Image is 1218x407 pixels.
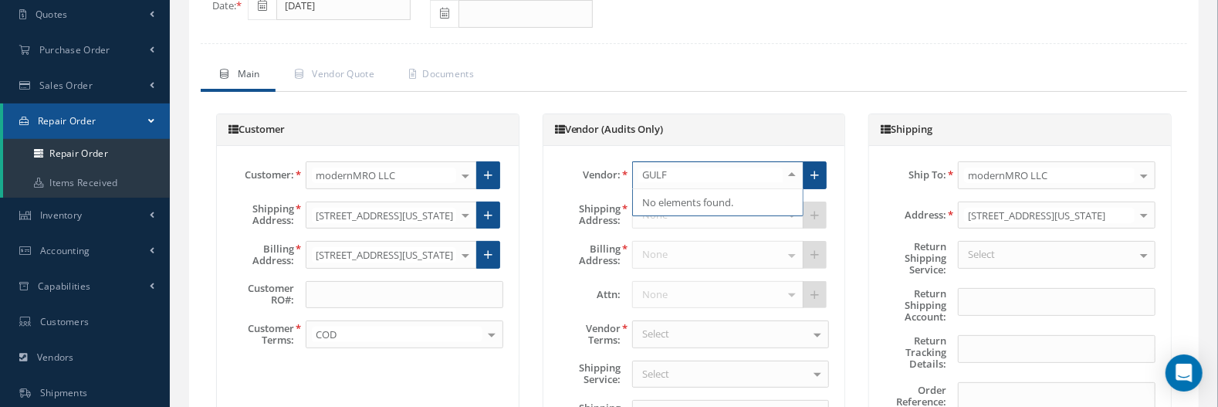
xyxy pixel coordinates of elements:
[3,139,170,168] a: Repair Order
[312,327,482,342] span: COD
[1166,354,1203,392] div: Open Intercom Messenger
[547,243,621,266] label: Billing Address:
[238,67,260,80] span: Main
[547,323,621,346] label: Vendor Terms:
[881,124,1159,136] h5: Shipping
[547,289,621,300] label: Attn:
[873,209,946,221] label: Address:
[38,280,91,293] span: Capabilities
[40,315,90,328] span: Customers
[873,288,946,323] label: Return Shipping Account:
[873,169,946,181] label: Ship To:
[390,59,489,92] a: Documents
[964,208,1134,223] span: [STREET_ADDRESS][US_STATE]
[221,203,294,226] label: Shipping Address:
[555,124,834,136] h5: Vendor (Audits Only)
[276,59,390,92] a: Vendor Quote
[873,335,946,370] label: Return Tracking Details:
[39,79,93,92] span: Sales Order
[873,241,946,276] label: Return Shipping Service:
[221,323,294,346] label: Customer Terms:
[221,169,294,181] label: Customer:
[312,168,456,183] span: modernMRO LLC
[3,168,170,198] a: Items Received
[228,124,507,136] h5: Customer
[201,59,276,92] a: Main
[547,169,621,181] label: Vendor:
[964,168,1134,183] span: modernMRO LLC
[547,362,621,385] label: Shipping Service:
[312,247,456,263] span: [STREET_ADDRESS][US_STATE]
[964,247,995,263] span: Select
[40,209,83,222] span: Inventory
[36,8,68,21] span: Quotes
[638,168,783,182] input: Select a Vendor
[221,283,294,306] label: Customer RO#:
[638,367,669,382] span: Select
[312,208,456,223] span: [STREET_ADDRESS][US_STATE]
[547,203,621,226] label: Shipping Address:
[638,327,669,342] span: Select
[39,43,110,56] span: Purchase Order
[3,103,170,139] a: Repair Order
[221,243,294,266] label: Billing Address:
[37,351,74,364] span: Vendors
[642,195,733,209] span: No elements found.
[312,67,374,80] span: Vendor Quote
[40,244,90,257] span: Accounting
[40,386,88,399] span: Shipments
[38,114,96,127] span: Repair Order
